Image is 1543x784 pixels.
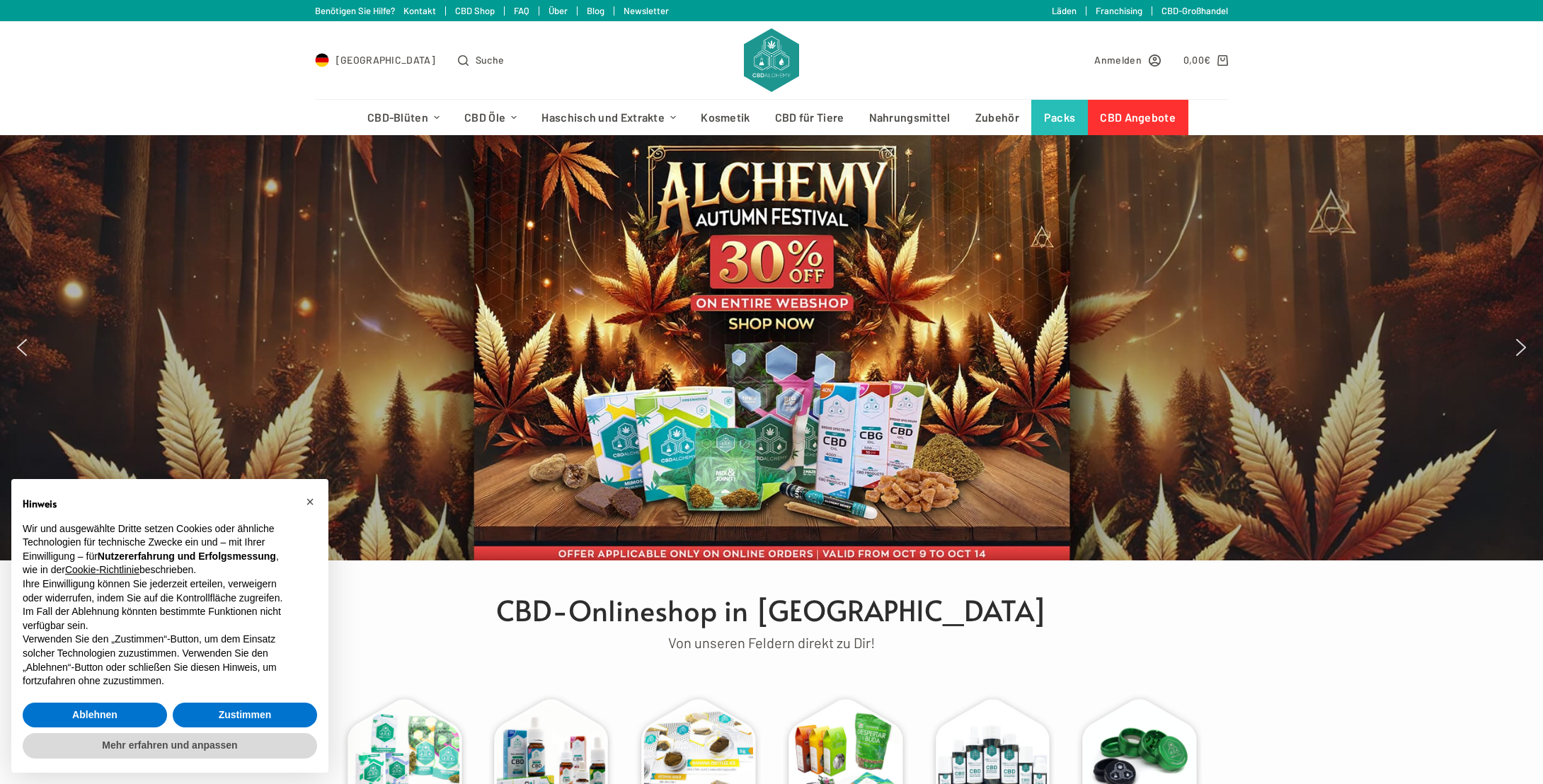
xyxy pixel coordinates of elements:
a: Nahrungsmittel [856,100,963,135]
a: CBD Shop [455,5,495,16]
p: Wir und ausgewählte Dritte setzen Cookies oder ähnliche Technologien für technische Zwecke ein un... [23,522,294,577]
a: Blog [587,5,604,16]
a: Select Country [315,52,435,68]
h2: Hinweis [23,496,294,511]
button: Schließen Sie diesen Hinweis [299,490,321,513]
a: FAQ [514,5,529,16]
a: CBD für Tiere [762,100,856,135]
a: CBD Öle [452,100,529,135]
h1: CBD-Onlineshop in [GEOGRAPHIC_DATA] [322,589,1221,631]
img: next arrow [1510,336,1532,359]
span: Anmelden [1094,52,1141,68]
a: Haschisch und Extrakte [529,100,689,135]
a: Newsletter [624,5,669,16]
img: previous arrow [11,336,33,359]
p: Von unseren Feldern direkt zu Dir! [322,631,1221,655]
a: Über [549,5,568,16]
span: [GEOGRAPHIC_DATA] [336,52,435,68]
span: Suche [476,52,505,68]
a: Benötigen Sie Hilfe? Kontakt [315,5,436,16]
button: Zustimmen [173,703,317,728]
a: Zubehör [963,100,1031,135]
a: Franchising [1096,5,1142,16]
nav: Header-Menü [355,100,1188,135]
bdi: 0,00 [1183,54,1211,66]
img: CBD Alchemy [744,28,799,92]
a: Läden [1052,5,1077,16]
a: Kosmetik [689,100,762,135]
a: Cookie-Richtlinie [65,564,139,575]
p: Ihre Einwilligung können Sie jederzeit erteilen, verweigern oder widerrufen, indem Sie auf die Ko... [23,577,294,633]
a: Shopping cart [1183,52,1228,68]
a: CBD-Blüten [355,100,452,135]
a: Packs [1031,100,1088,135]
a: CBD Angebote [1088,100,1188,135]
button: Ablehnen [23,703,167,728]
strong: Nutzererfahrung und Erfolgsmessung [98,550,276,562]
img: DE Flag [315,53,329,67]
span: € [1204,54,1210,66]
button: Open search form [458,52,504,68]
a: CBD-Großhandel [1161,5,1228,16]
span: × [306,494,314,509]
a: Anmelden [1094,52,1160,68]
p: Verwenden Sie den „Zustimmen“-Button, um dem Einsatz solcher Technologien zuzustimmen. Verwenden ... [23,633,294,688]
button: Mehr erfahren und anpassen [23,733,317,759]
